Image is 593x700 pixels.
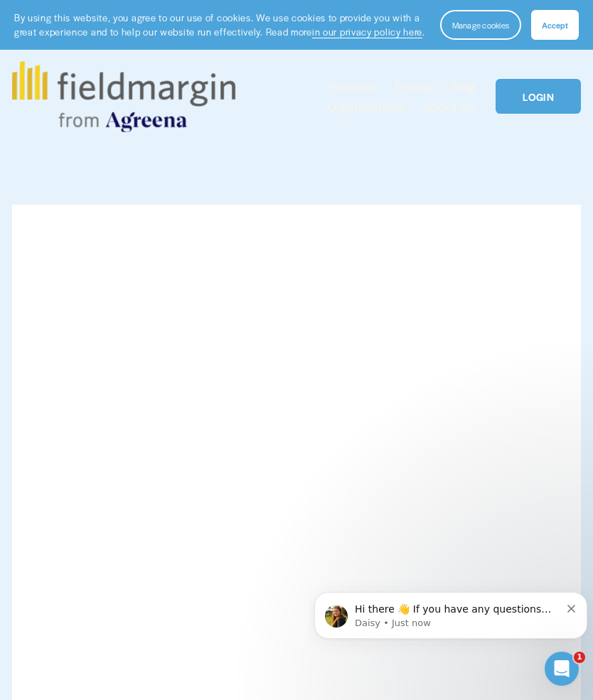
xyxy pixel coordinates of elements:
button: Manage cookies [440,10,521,40]
a: Blog [451,76,476,97]
a: LOGIN [496,79,581,114]
a: folder dropdown [328,76,377,97]
span: 1 [574,652,585,663]
span: Features [328,77,377,95]
button: Accept [531,10,579,40]
span: Manage cookies [452,19,509,31]
iframe: Intercom notifications message [309,562,593,662]
a: About Us [423,97,476,117]
img: fieldmargin.com [12,61,235,132]
a: in our privacy policy here [312,25,422,38]
p: By using this website, you agree to our use of cookies. We use cookies to provide you with a grea... [14,11,426,38]
iframe: Intercom live chat [545,652,579,686]
span: Accept [542,19,568,31]
a: Pricing [395,76,434,97]
a: Organisations [327,97,406,117]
